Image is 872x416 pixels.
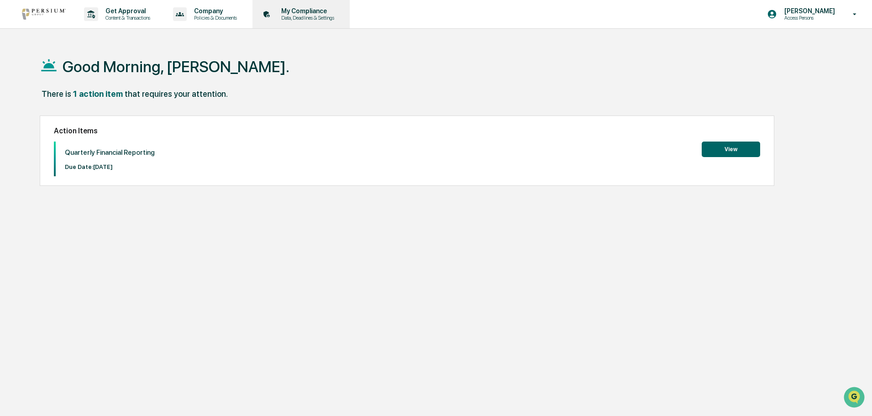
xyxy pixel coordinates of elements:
img: 1746055101610-c473b297-6a78-478c-a979-82029cc54cd1 [9,70,26,86]
div: 🖐️ [9,116,16,123]
a: View [702,144,760,153]
iframe: Open customer support [843,386,867,411]
a: Powered byPylon [64,154,110,162]
div: There is [42,89,71,99]
p: Due Date: [DATE] [65,163,155,170]
div: 1 action item [73,89,123,99]
p: Get Approval [98,7,155,15]
p: Company [187,7,242,15]
p: Policies & Documents [187,15,242,21]
p: Data, Deadlines & Settings [274,15,339,21]
div: 🗄️ [66,116,74,123]
span: Data Lookup [18,132,58,142]
p: [PERSON_NAME] [777,7,840,15]
p: Access Persons [777,15,840,21]
span: Pylon [91,155,110,162]
span: Preclearance [18,115,59,124]
div: that requires your attention. [125,89,228,99]
span: Attestations [75,115,113,124]
h1: Good Morning, [PERSON_NAME]. [63,58,289,76]
p: Quarterly Financial Reporting [65,148,155,157]
div: 🔎 [9,133,16,141]
img: logo [22,9,66,20]
button: View [702,142,760,157]
a: 🔎Data Lookup [5,129,61,145]
p: My Compliance [274,7,339,15]
p: Content & Transactions [98,15,155,21]
div: We're available if you need us! [31,79,116,86]
a: 🗄️Attestations [63,111,117,128]
button: Start new chat [155,73,166,84]
a: 🖐️Preclearance [5,111,63,128]
h2: Action Items [54,126,760,135]
div: Start new chat [31,70,150,79]
p: How can we help? [9,19,166,34]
